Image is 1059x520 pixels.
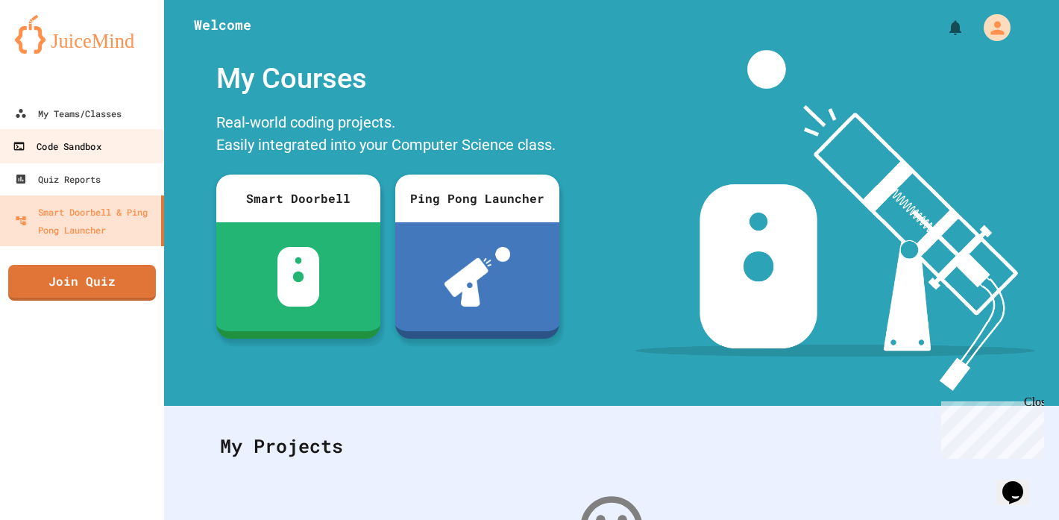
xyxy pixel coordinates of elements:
div: Smart Doorbell [216,175,380,222]
div: My Courses [209,50,567,107]
a: Join Quiz [8,265,156,301]
div: Code Sandbox [13,137,101,156]
div: My Notifications [919,15,968,40]
iframe: chat widget [935,395,1044,459]
div: My Account [968,10,1014,45]
div: Smart Doorbell & Ping Pong Launcher [15,203,155,239]
img: ppl-with-ball.png [444,247,511,307]
img: logo-orange.svg [15,15,149,54]
div: Chat with us now!Close [6,6,103,95]
img: sdb-white.svg [277,247,320,307]
div: My Projects [205,417,1018,475]
div: Quiz Reports [15,170,101,188]
div: My Teams/Classes [15,104,122,122]
div: Ping Pong Launcher [395,175,559,222]
img: banner-image-my-projects.png [635,50,1035,391]
div: Real-world coding projects. Easily integrated into your Computer Science class. [209,107,567,163]
iframe: chat widget [996,460,1044,505]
